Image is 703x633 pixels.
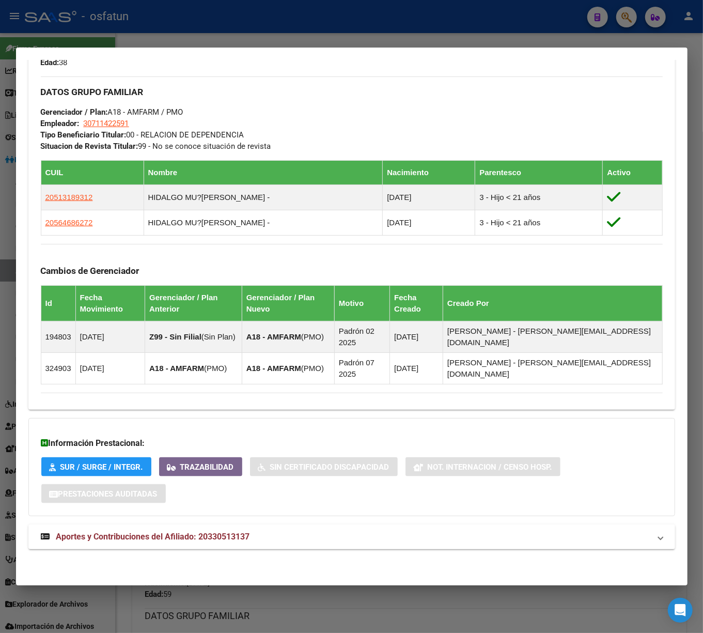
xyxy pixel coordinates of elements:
td: ( ) [242,353,334,384]
td: ( ) [145,321,242,353]
strong: Edad: [41,58,59,67]
span: Sin Certificado Discapacidad [270,462,389,472]
h3: Información Prestacional: [41,437,662,450]
td: ( ) [145,353,242,384]
th: CUIL [41,161,144,185]
strong: Gerenciador / Plan: [41,107,108,117]
span: Aportes y Contribuciones del Afiliado: 20330513137 [56,532,250,542]
span: 20513189312 [45,193,93,202]
td: 3 - Hijo < 21 años [475,210,603,236]
span: 30711422591 [84,119,129,128]
th: Gerenciador / Plan Anterior [145,286,242,321]
td: [DATE] [390,353,443,384]
button: Trazabilidad [159,457,242,476]
td: [PERSON_NAME] - [PERSON_NAME][EMAIL_ADDRESS][DOMAIN_NAME] [443,353,662,384]
span: PMO [207,364,224,373]
th: Motivo [334,286,389,321]
td: 324903 [41,353,75,384]
span: 20564686272 [45,218,93,227]
strong: Tipo Beneficiario Titular: [41,130,127,140]
button: Prestaciones Auditadas [41,484,166,503]
td: [DATE] [383,210,475,236]
span: Not. Internacion / Censo Hosp. [428,462,552,472]
h3: DATOS GRUPO FAMILIAR [41,86,663,98]
span: 38 [41,58,68,67]
td: 194803 [41,321,75,353]
td: 3 - Hijo < 21 años [475,185,603,210]
strong: Empleador: [41,119,80,128]
td: [DATE] [383,185,475,210]
div: Open Intercom Messenger [668,598,693,623]
td: HIDALGO MU?[PERSON_NAME] - [144,185,383,210]
td: [DATE] [390,321,443,353]
button: Sin Certificado Discapacidad [250,457,398,476]
th: Gerenciador / Plan Nuevo [242,286,334,321]
th: Activo [603,161,662,185]
strong: Situacion de Revista Titular: [41,142,138,151]
th: Creado Por [443,286,662,321]
strong: A18 - AMFARM [149,364,204,373]
td: Padrón 07 2025 [334,353,389,384]
td: [DATE] [75,321,145,353]
button: Not. Internacion / Censo Hosp. [405,457,560,476]
strong: A18 - AMFARM [246,332,301,341]
span: Trazabilidad [180,462,234,472]
span: PMO [304,364,321,373]
th: Id [41,286,75,321]
td: [PERSON_NAME] - [PERSON_NAME][EMAIL_ADDRESS][DOMAIN_NAME] [443,321,662,353]
td: HIDALGO MU?[PERSON_NAME] - [144,210,383,236]
span: PMO [304,332,321,341]
h3: Cambios de Gerenciador [41,265,663,276]
span: A18 - AMFARM / PMO [41,107,183,117]
span: Sin Plan [204,332,233,341]
strong: A18 - AMFARM [246,364,301,373]
span: SUR / SURGE / INTEGR. [60,462,143,472]
th: Nacimiento [383,161,475,185]
span: 99 - No se conoce situación de revista [41,142,271,151]
th: Nombre [144,161,383,185]
td: Padrón 02 2025 [334,321,389,353]
span: Prestaciones Auditadas [58,489,158,499]
th: Fecha Creado [390,286,443,321]
td: ( ) [242,321,334,353]
button: SUR / SURGE / INTEGR. [41,457,151,476]
td: [DATE] [75,353,145,384]
th: Parentesco [475,161,603,185]
strong: Z99 - Sin Filial [149,332,201,341]
span: 00 - RELACION DE DEPENDENCIA [41,130,244,140]
th: Fecha Movimiento [75,286,145,321]
mat-expansion-panel-header: Aportes y Contribuciones del Afiliado: 20330513137 [28,524,675,549]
